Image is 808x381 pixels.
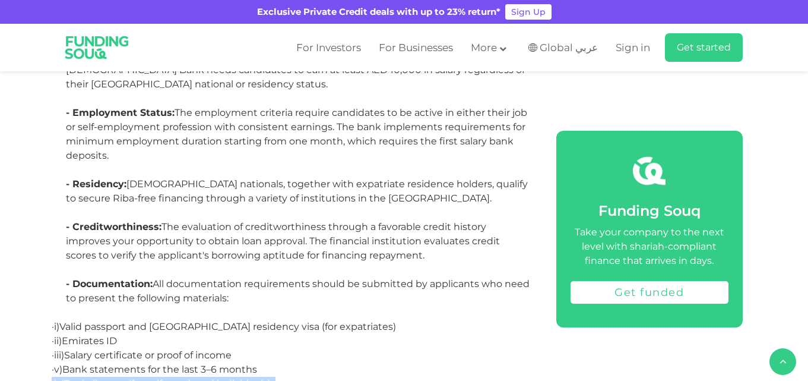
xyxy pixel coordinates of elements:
[66,107,175,118] span: - Employment Status:
[66,107,527,161] span: The employment criteria require candidates to be active in either their job or self-employment pr...
[376,38,456,58] a: For Businesses
[571,281,728,304] a: Get funded
[528,43,537,52] img: SA Flag
[66,278,153,289] span: - Documentation:
[52,321,59,332] span: ·
[52,364,62,375] span: ·
[59,321,396,332] span: Valid passport and [GEOGRAPHIC_DATA] residency visa (for expatriates)
[54,335,62,347] span: ii)
[54,321,59,332] span: i)
[54,364,62,375] span: v)
[57,26,137,69] img: Logo
[613,38,650,58] a: Sign in
[293,38,364,58] a: For Investors
[540,41,598,55] span: Global عربي
[257,5,500,19] div: Exclusive Private Credit deals with up to 23% return*
[66,178,126,190] span: - Residency:
[66,278,530,304] span: All documentation requirements should be submitted by applicants who need to present the followin...
[54,349,64,361] span: iii)
[64,349,232,361] span: Salary certificate or proof of income
[66,221,161,232] span: - Creditworthiness:
[52,349,64,361] span: ·
[471,42,497,53] span: More
[62,364,257,375] span: Bank statements for the last 3–6 months
[598,202,701,219] span: Funding Souq
[769,348,796,375] button: back
[66,178,528,204] span: [DEMOGRAPHIC_DATA] nationals, together with expatriate residence holders, qualify to secure Riba-...
[62,335,117,347] span: Emirates ID
[505,4,552,20] a: Sign Up
[677,42,731,53] span: Get started
[52,335,62,347] span: ·
[633,155,666,187] img: fsicon
[66,221,500,261] span: The evaluation of creditworthiness through a favorable credit history improves your opportunity t...
[616,42,650,53] span: Sign in
[571,225,728,268] div: Take your company to the next level with shariah-compliant finance that arrives in days.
